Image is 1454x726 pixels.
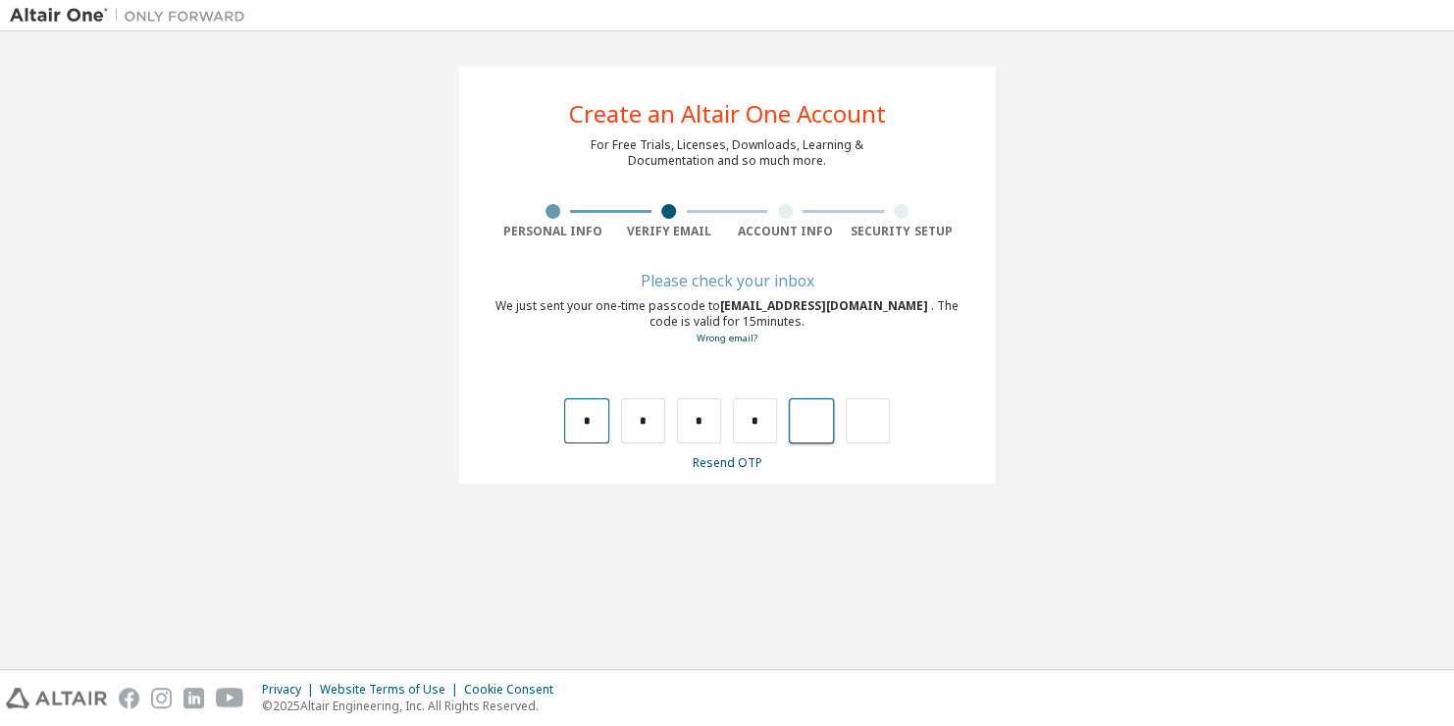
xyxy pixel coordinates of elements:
[494,298,960,346] div: We just sent your one-time passcode to . The code is valid for 15 minutes.
[10,6,255,26] img: Altair One
[494,224,611,239] div: Personal Info
[6,688,107,708] img: altair_logo.svg
[569,102,886,126] div: Create an Altair One Account
[727,224,844,239] div: Account Info
[183,688,204,708] img: linkedin.svg
[262,698,565,714] p: © 2025 Altair Engineering, Inc. All Rights Reserved.
[611,224,728,239] div: Verify Email
[720,297,931,314] span: [EMAIL_ADDRESS][DOMAIN_NAME]
[591,137,863,169] div: For Free Trials, Licenses, Downloads, Learning & Documentation and so much more.
[697,332,757,344] a: Go back to the registration form
[216,688,244,708] img: youtube.svg
[693,454,762,471] a: Resend OTP
[262,682,320,698] div: Privacy
[151,688,172,708] img: instagram.svg
[464,682,565,698] div: Cookie Consent
[494,275,960,286] div: Please check your inbox
[320,682,464,698] div: Website Terms of Use
[844,224,961,239] div: Security Setup
[119,688,139,708] img: facebook.svg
